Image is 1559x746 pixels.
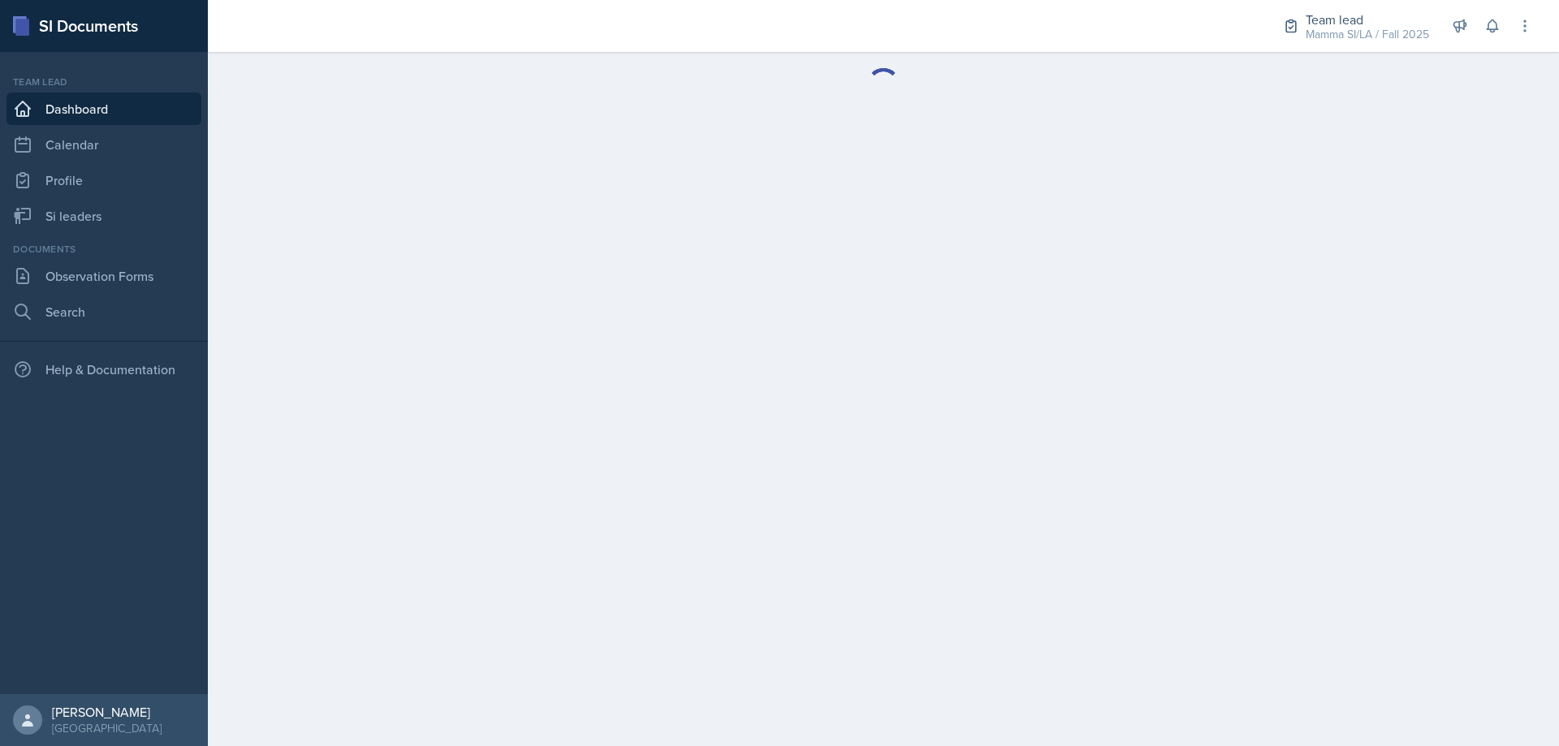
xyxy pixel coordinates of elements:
div: Mamma SI/LA / Fall 2025 [1306,26,1429,43]
div: Team lead [1306,10,1429,29]
div: [PERSON_NAME] [52,704,162,720]
div: Documents [6,242,201,257]
a: Observation Forms [6,260,201,292]
div: [GEOGRAPHIC_DATA] [52,720,162,736]
a: Si leaders [6,200,201,232]
a: Dashboard [6,93,201,125]
a: Calendar [6,128,201,161]
a: Search [6,295,201,328]
div: Help & Documentation [6,353,201,386]
div: Team lead [6,75,201,89]
a: Profile [6,164,201,196]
